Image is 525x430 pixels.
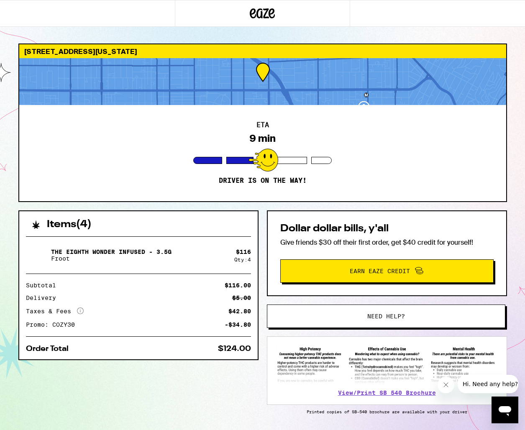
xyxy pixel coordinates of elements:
[225,322,251,328] div: -$34.80
[219,177,307,185] p: Driver is on the way!
[267,305,505,328] button: Need help?
[256,122,269,128] h2: ETA
[51,248,172,255] p: The Eighth Wonder Infused - 3.5g
[280,259,494,283] button: Earn Eaze Credit
[236,248,251,255] div: $ 116
[367,313,405,319] span: Need help?
[280,224,494,234] h2: Dollar dollar bills, y'all
[26,345,74,353] div: Order Total
[228,308,251,314] div: $42.80
[249,133,276,144] div: 9 min
[234,257,251,262] div: Qty: 4
[350,268,410,274] span: Earn Eaze Credit
[438,376,454,393] iframe: Close message
[26,307,84,315] div: Taxes & Fees
[19,44,506,58] div: [STREET_ADDRESS][US_STATE]
[26,282,62,288] div: Subtotal
[218,345,251,353] div: $124.00
[458,375,518,393] iframe: Message from company
[492,397,518,423] iframe: Button to launch messaging window
[47,220,92,230] h2: Items ( 4 )
[26,322,81,328] div: Promo: COZY30
[338,389,436,396] a: View/Print SB 540 Brochure
[26,295,62,301] div: Delivery
[225,282,251,288] div: $116.00
[232,295,251,301] div: $5.00
[267,409,507,414] p: Printed copies of SB-540 brochure are available with your driver
[26,243,49,267] img: The Eighth Wonder Infused - 3.5g
[280,238,494,247] p: Give friends $30 off their first order, get $40 credit for yourself!
[51,255,172,262] p: Froot
[276,345,498,384] img: SB 540 Brochure preview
